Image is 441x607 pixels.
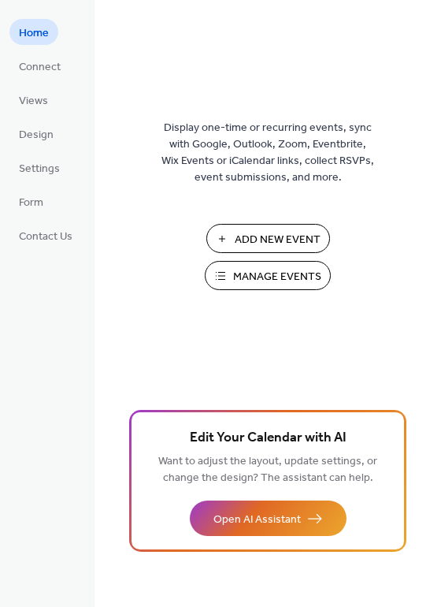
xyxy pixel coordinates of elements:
a: Views [9,87,57,113]
span: Form [19,195,43,211]
button: Add New Event [206,224,330,253]
span: Connect [19,59,61,76]
a: Form [9,188,53,214]
span: Contact Us [19,229,72,245]
a: Connect [9,53,70,79]
span: Views [19,93,48,110]
span: Settings [19,161,60,177]
span: Design [19,127,54,143]
span: Add New Event [235,232,321,248]
button: Manage Events [205,261,331,290]
a: Contact Us [9,222,82,248]
span: Edit Your Calendar with AI [190,427,346,449]
span: Manage Events [233,269,321,285]
span: Home [19,25,49,42]
a: Design [9,121,63,147]
button: Open AI Assistant [190,501,346,536]
a: Settings [9,155,69,181]
a: Home [9,19,58,45]
span: Want to adjust the layout, update settings, or change the design? The assistant can help. [158,451,377,489]
span: Display one-time or recurring events, sync with Google, Outlook, Zoom, Eventbrite, Wix Events or ... [161,120,374,186]
span: Open AI Assistant [213,512,301,528]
